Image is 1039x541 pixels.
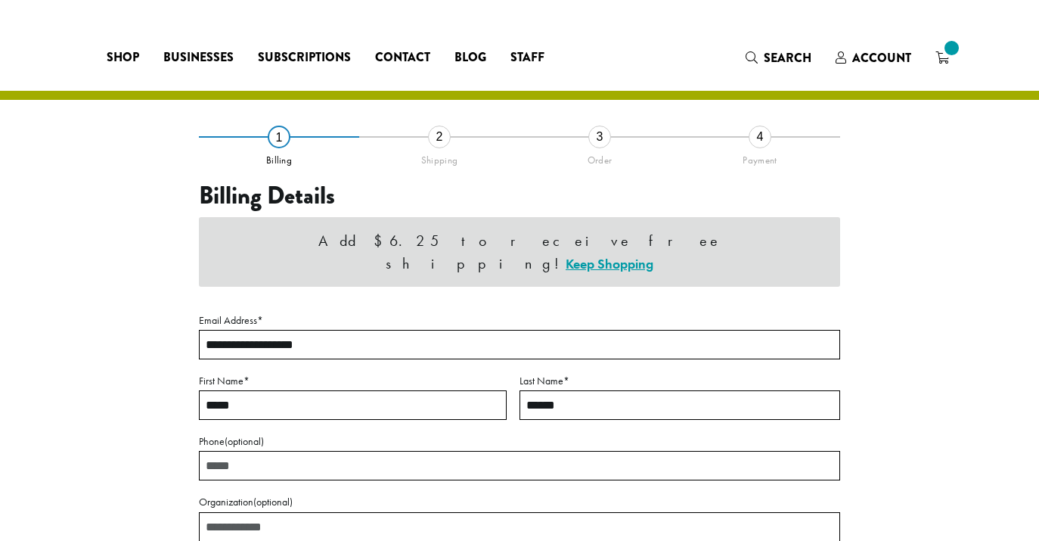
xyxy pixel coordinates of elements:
label: Last Name [519,372,840,390]
div: Order [519,148,680,166]
a: Search [734,45,823,70]
div: 3 [588,126,611,148]
div: 4 [749,126,771,148]
span: Blog [454,48,486,67]
a: Staff [498,45,557,70]
a: Businesses [151,45,246,70]
label: Organization [199,493,840,511]
span: (optional) [253,495,293,508]
span: Staff [510,48,544,67]
div: Payment [680,148,840,166]
div: Billing [199,148,359,166]
span: Subscriptions [258,48,351,67]
span: Contact [375,48,430,67]
a: Subscriptions [246,45,363,70]
a: Keep Shopping [566,255,653,272]
span: Search [764,49,811,67]
span: (optional) [225,434,264,448]
div: 1 [268,126,290,148]
div: Shipping [359,148,519,166]
span: Account [852,49,911,67]
a: Account [823,45,923,70]
a: Contact [363,45,442,70]
label: First Name [199,372,507,390]
div: 2 [428,126,451,148]
span: Shop [107,48,139,67]
span: Businesses [163,48,234,67]
div: Add $6.25 to receive free shipping! [199,217,840,287]
a: Blog [442,45,498,70]
h3: Billing Details [199,182,840,210]
label: Email Address [199,311,840,330]
a: Shop [95,45,151,70]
